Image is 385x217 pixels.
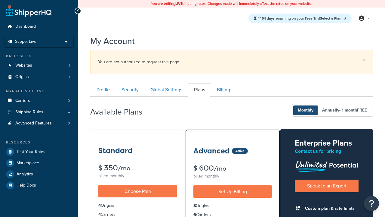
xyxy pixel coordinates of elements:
[211,83,235,97] a: Billing
[188,83,210,97] a: Plans
[5,95,74,106] li: Carriers
[15,63,32,68] span: Websites
[5,107,74,118] a: Shipping Rules
[175,1,183,6] b: LIVE
[5,71,74,83] li: Origins
[258,16,275,21] strong: 1454 days
[5,118,74,129] a: Advanced Features 0
[193,185,272,198] a: Set Up Billing
[248,14,352,23] div: remaining on your Free Trial
[90,83,115,97] a: Profile
[5,54,74,59] div: Basic Setup
[98,58,365,66] div: You are not authorized to request this page.
[5,60,74,71] li: Websites
[5,95,74,106] a: Carriers 0
[90,108,151,116] h2: Available Plans
[302,204,359,213] li: Custom plan & rate limits
[90,35,135,47] h1: My Account
[69,74,70,80] span: 1
[5,158,74,168] a: Marketplace
[193,203,272,209] li: Origins
[232,148,248,154] div: Active
[293,105,318,115] span: Monthly
[364,196,379,211] button: Open Resource Center
[98,147,133,155] h3: Standard
[115,83,143,97] a: Security
[69,63,70,68] span: 1
[98,172,177,180] div: billed monthly
[5,169,74,180] a: Analytics
[357,107,367,113] b: FREE
[214,164,226,173] small: /mo
[193,203,196,209] strong: 8
[15,98,30,103] span: Carriers
[295,159,359,172] img: Unlimited Potential
[15,110,43,115] span: Shipping Rules
[5,118,74,129] li: Advanced Features
[5,140,74,145] div: Resources
[15,39,36,44] span: Scope: Live
[318,105,371,115] span: Annually
[339,107,367,113] span: - 1 month
[98,164,177,172] div: $ 350
[295,180,359,192] a: Speak to an Expert
[193,172,272,181] div: billed monthly
[5,60,74,71] a: Websites 1
[292,104,373,117] button: Monthly Annually- 1 monthFREE
[193,165,272,172] div: $ 600
[68,121,70,126] span: 0
[98,185,177,197] a: Choose Plan
[17,172,33,177] span: Analytics
[98,202,101,209] strong: 4
[193,147,230,155] h3: Advanced
[363,58,365,63] a: ×
[15,24,36,29] span: Dashboard
[118,164,130,172] small: /mo
[17,183,36,188] span: Help Docs
[5,180,74,191] a: Help Docs
[5,89,74,94] div: Manage Shipping
[68,98,70,103] span: 0
[17,149,45,155] span: Test Your Rates
[17,161,39,166] span: Marketplace
[6,5,51,17] a: ShipperHQ Home
[5,71,74,83] a: Origins 1
[320,16,346,21] a: Select a Plan
[15,74,29,80] span: Origins
[295,139,359,147] h2: Enterprise Plans
[295,147,359,156] p: Contact us for pricing
[98,202,177,209] li: Origins
[15,121,52,126] span: Advanced Features
[144,83,187,97] a: Global Settings
[5,146,74,157] a: Test Your Rates
[5,21,74,32] a: Dashboard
